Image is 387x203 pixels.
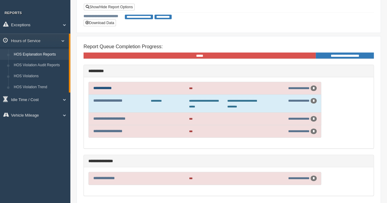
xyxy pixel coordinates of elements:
[11,71,69,82] a: HOS Violations
[84,4,135,10] a: Show/Hide Report Options
[11,60,69,71] a: HOS Violation Audit Reports
[84,20,116,26] button: Download Data
[84,44,374,49] h4: Report Queue Completion Progress:
[11,49,69,60] a: HOS Explanation Reports
[11,82,69,93] a: HOS Violation Trend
